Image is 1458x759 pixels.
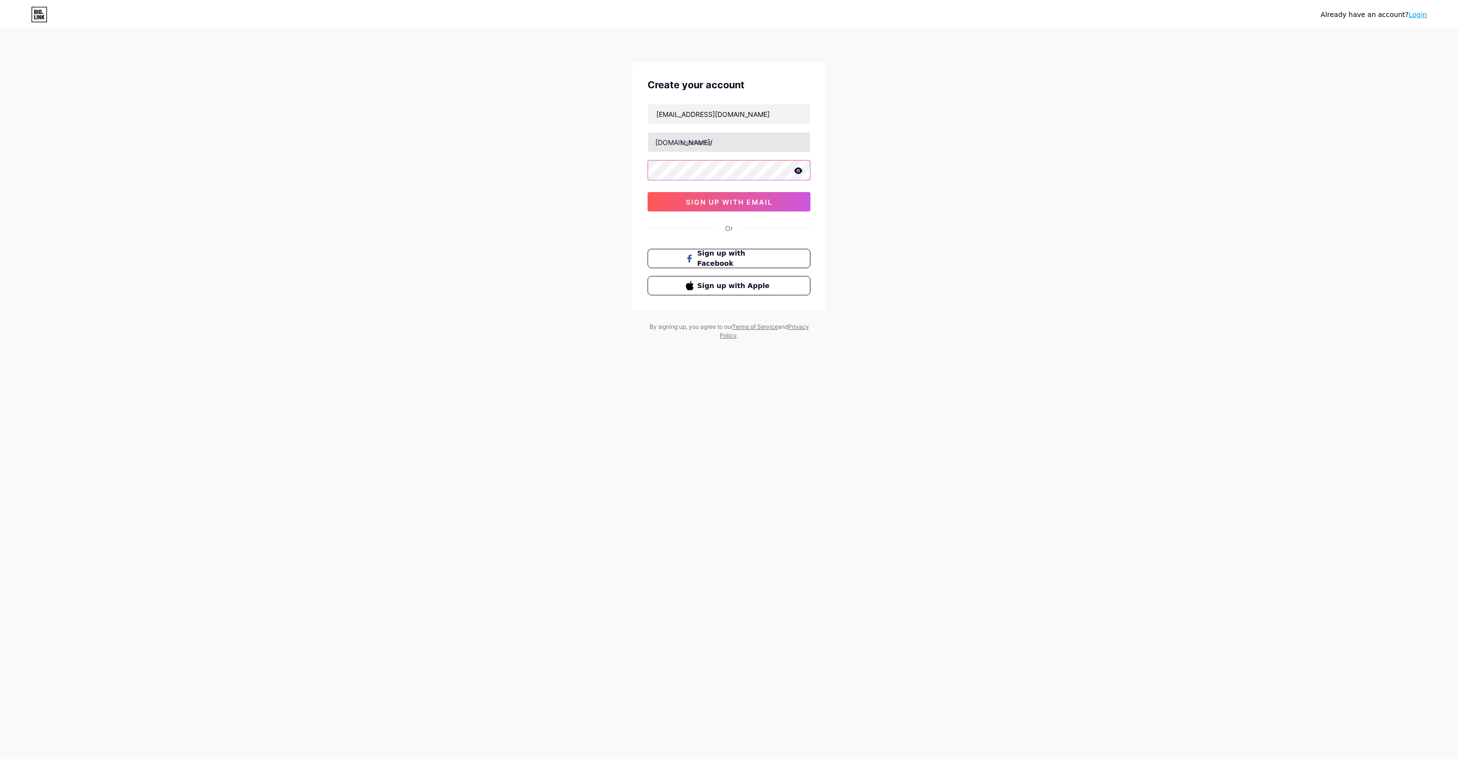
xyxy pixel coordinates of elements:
[1409,11,1427,18] a: Login
[725,223,733,233] div: Or
[648,249,810,268] button: Sign up with Facebook
[648,78,810,92] div: Create your account
[686,198,773,206] span: sign up with email
[648,132,810,152] input: username
[647,323,811,340] div: By signing up, you agree to our and .
[648,192,810,211] button: sign up with email
[732,323,778,330] a: Terms of Service
[1321,10,1427,20] div: Already have an account?
[655,137,713,147] div: [DOMAIN_NAME]/
[648,276,810,295] button: Sign up with Apple
[697,281,773,291] span: Sign up with Apple
[648,104,810,124] input: Email
[697,248,773,269] span: Sign up with Facebook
